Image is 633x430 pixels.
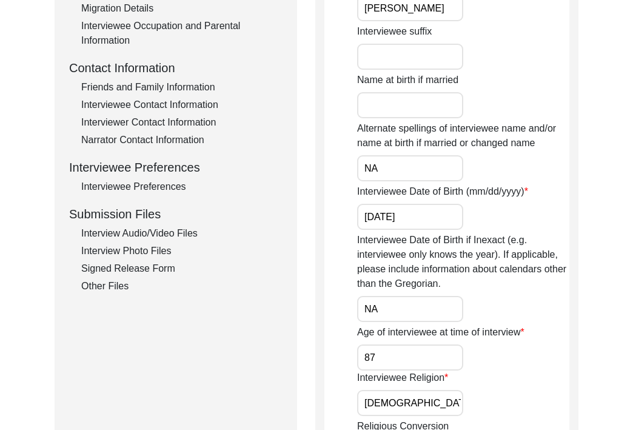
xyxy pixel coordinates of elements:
div: Interview Audio/Video Files [81,226,283,241]
label: Interviewee suffix [357,24,432,39]
label: Age of interviewee at time of interview [357,325,524,340]
label: Alternate spellings of interviewee name and/or name at birth if married or changed name [357,121,569,150]
div: Interviewee Preferences [69,158,283,176]
label: Interviewee Date of Birth (mm/dd/yyyy) [357,184,528,199]
div: Interviewee Preferences [81,180,283,194]
div: Migration Details [81,1,283,16]
label: Name at birth if married [357,73,458,87]
div: Contact Information [69,59,283,77]
div: Other Files [81,279,283,294]
div: Interviewer Contact Information [81,115,283,130]
label: Interviewee Date of Birth if Inexact (e.g. interviewee only knows the year). If applicable, pleas... [357,233,569,291]
label: Interviewee Religion [357,371,448,385]
div: Signed Release Form [81,261,283,276]
div: Interview Photo Files [81,244,283,258]
div: Interviewee Contact Information [81,98,283,112]
div: Narrator Contact Information [81,133,283,147]
div: Friends and Family Information [81,80,283,95]
div: Interviewee Occupation and Parental Information [81,19,283,48]
div: Submission Files [69,205,283,223]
